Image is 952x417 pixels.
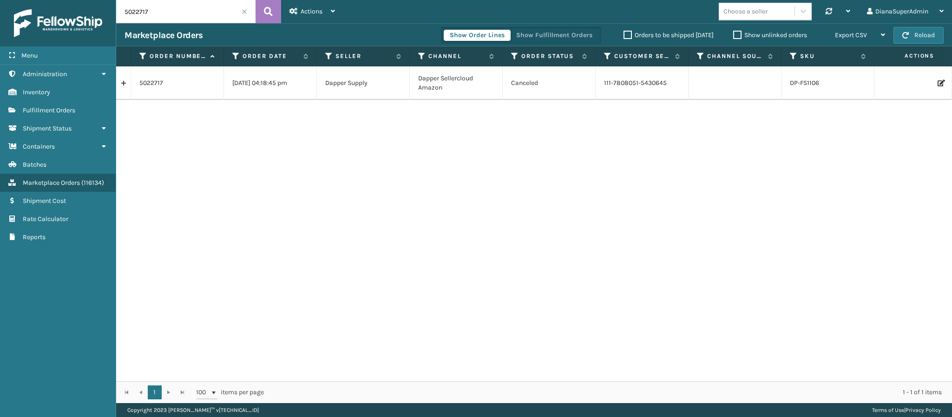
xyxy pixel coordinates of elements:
[335,52,392,60] label: Seller
[148,385,162,399] a: 1
[23,124,72,132] span: Shipment Status
[224,66,317,100] td: [DATE] 04:18:45 pm
[139,78,163,88] a: 5022717
[510,30,598,41] button: Show Fulfillment Orders
[14,9,102,37] img: logo
[23,70,67,78] span: Administration
[23,161,46,169] span: Batches
[125,30,203,41] h3: Marketplace Orders
[835,31,867,39] span: Export CSV
[503,66,596,100] td: Canceled
[624,31,714,39] label: Orders to be shipped [DATE]
[906,407,941,413] a: Privacy Policy
[301,7,322,15] span: Actions
[410,66,503,100] td: Dapper Sellercloud Amazon
[150,52,206,60] label: Order Number
[707,52,763,60] label: Channel Source
[614,52,670,60] label: Customer Service Order Number
[23,197,66,205] span: Shipment Cost
[23,143,55,150] span: Containers
[21,52,38,59] span: Menu
[875,48,940,64] span: Actions
[521,52,578,60] label: Order Status
[317,66,410,100] td: Dapper Supply
[81,179,104,187] span: ( 116134 )
[23,106,75,114] span: Fulfillment Orders
[872,407,904,413] a: Terms of Use
[800,52,856,60] label: SKU
[723,7,768,16] div: Choose a seller
[277,388,942,397] div: 1 - 1 of 1 items
[23,179,80,187] span: Marketplace Orders
[127,403,259,417] p: Copyright 2023 [PERSON_NAME]™ v [TECHNICAL_ID]
[428,52,485,60] label: Channel
[23,233,46,241] span: Reports
[893,27,944,44] button: Reload
[733,31,807,39] label: Show unlinked orders
[243,52,299,60] label: Order Date
[938,80,943,86] i: Edit
[23,88,50,96] span: Inventory
[596,66,689,100] td: 111-7808051-5430645
[23,215,68,223] span: Rate Calculator
[196,388,210,397] span: 100
[196,385,264,399] span: items per page
[444,30,511,41] button: Show Order Lines
[872,403,941,417] div: |
[790,79,819,87] a: DP-FS1106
